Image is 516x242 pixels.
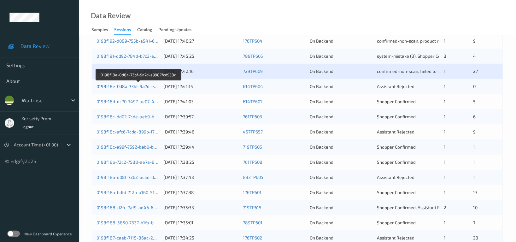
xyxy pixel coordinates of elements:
span: 23 [473,235,478,240]
div: On Backend [310,53,372,59]
div: On Backend [310,220,372,226]
span: 1 [444,235,446,240]
div: Sessions [114,27,131,35]
span: 0 [473,84,476,89]
span: 3 [444,53,446,59]
div: On Backend [310,98,372,105]
a: 0198f188-5850-7337-b1fa-b0fd3e2edad6 [97,220,180,225]
span: 27 [473,68,478,74]
a: 0198f18e-f80f-76d6-bc1d-3c02a9409baf [97,68,179,74]
div: On Backend [310,159,372,165]
span: Shopper Confirmed [377,99,416,104]
a: 0198f18a-d08f-7262-ac5d-da19856a3360 [97,174,181,180]
div: [DATE] 17:46:27 [163,38,238,44]
div: On Backend [310,129,372,135]
div: [DATE] 17:41:03 [163,98,238,105]
a: 761TP603 [243,114,262,119]
span: 1 [473,144,475,150]
a: 0198f187-caab-7115-86ac-20de8d130eea [97,235,180,240]
span: 6 [473,114,476,119]
span: Shopper Confirmed [377,220,416,225]
div: [DATE] 17:34:25 [163,235,238,241]
span: 1 [444,84,446,89]
a: 789TP601 [243,220,262,225]
a: 0198f18e-0d8a-73bf-9a7d-e9987fcd958d [97,84,181,89]
span: 9 [473,38,476,44]
span: 1 [444,220,446,225]
div: [DATE] 17:41:15 [163,83,238,90]
span: Assistant Rejected [377,84,414,89]
div: [DATE] 17:37:38 [163,189,238,196]
a: 176TP601 [243,190,261,195]
div: On Backend [310,174,372,180]
span: 5 [473,99,476,104]
span: Assistant Rejected [377,129,414,134]
a: 729TP609 [243,68,263,74]
span: 1 [444,144,446,150]
span: 4 [473,53,476,59]
div: Pending Updates [158,27,191,34]
a: 176TP602 [243,235,262,240]
div: On Backend [310,114,372,120]
a: 789TP605 [243,53,263,59]
div: [DATE] 17:35:01 [163,220,238,226]
div: Catalog [137,27,152,34]
span: 1 [444,68,446,74]
span: Shopper Confirmed [377,159,416,165]
a: 719TP605 [243,144,262,150]
span: 1 [444,190,446,195]
span: Assistant Rejected [377,174,414,180]
span: 2 [444,205,446,210]
a: 614TP601 [243,99,262,104]
a: 0198f18c-a99f-7592-bab0-b4d3f7a72130 [97,144,179,150]
div: [DATE] 17:42:16 [163,68,238,74]
a: 719TP615 [243,205,261,210]
span: 1 [473,159,475,165]
span: Shopper Confirmed [377,190,416,195]
div: On Backend [310,189,372,196]
div: [DATE] 17:38:25 [163,159,238,165]
span: Assistant Rejected [377,235,414,240]
span: Shopper Confirmed [377,114,416,119]
a: 0198f18a-bdfd-712b-a160-51b0d2fdaebf [97,190,178,195]
span: Shopper Confirmed [377,144,416,150]
span: 1 [444,99,446,104]
span: 1 [444,114,446,119]
div: On Backend [310,38,372,44]
span: 1 [473,174,475,180]
div: [DATE] 17:37:43 [163,174,238,180]
span: 13 [473,190,478,195]
a: 457TP657 [243,129,263,134]
div: On Backend [310,204,372,211]
a: Pending Updates [158,26,198,34]
span: 1 [444,38,446,44]
a: 761TP608 [243,159,262,165]
a: Catalog [137,26,158,34]
a: Sessions [114,26,137,35]
div: On Backend [310,68,372,74]
div: [DATE] 17:39:44 [163,144,238,150]
a: 0198f18b-72c2-7588-ae7a-860c058d2aa3 [97,159,182,165]
span: 1 [444,159,446,165]
span: 10 [473,205,478,210]
div: Data Review [91,13,131,19]
div: Samples [91,27,108,34]
div: [DATE] 17:45:25 [163,53,238,59]
span: Shopper Confirmed, Assistant Rejected [377,205,455,210]
div: [DATE] 17:35:33 [163,204,238,211]
a: 0198f18c-afc6-7cdd-899b-f7c29952a78f [97,129,179,134]
div: [DATE] 17:39:46 [163,129,238,135]
a: 0198f18d-dc70-7497-ae07-4707880a916a [97,99,181,104]
a: Samples [91,26,114,34]
span: confirmed-non-scan, failed to recover, Shopper Confirmed [377,68,494,74]
span: 7 [473,220,476,225]
a: 0198f18c-dd02-7cde-aeb9-b361dd92f778 [97,114,180,119]
span: 1 [444,129,446,134]
div: On Backend [310,83,372,90]
a: 0198f192-d089-755b-a541-68548beaa7f4 [97,38,182,44]
a: 0198f191-dd92-784d-b7c3-acc4632539c1 [97,53,180,59]
div: On Backend [310,144,372,150]
div: [DATE] 17:39:57 [163,114,238,120]
a: 0198f188-d2fc-7af9-ad46-630628948e98 [97,205,182,210]
a: 176TP604 [243,38,262,44]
